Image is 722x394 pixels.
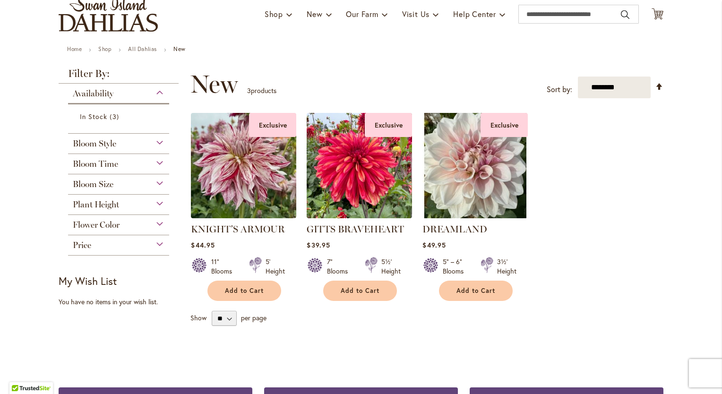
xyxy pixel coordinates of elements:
span: Visit Us [402,9,430,19]
span: In Stock [80,112,107,121]
span: Our Farm [346,9,378,19]
span: $39.95 [307,240,330,249]
span: Add to Cart [225,287,264,295]
button: Add to Cart [439,281,513,301]
span: 3 [247,86,251,95]
span: $44.95 [191,240,215,249]
span: 3 [110,111,121,121]
div: 11" Blooms [211,257,238,276]
img: DREAMLAND [422,113,528,218]
div: Exclusive [365,113,412,137]
span: Bloom Time [73,159,118,169]
div: Exclusive [249,113,296,137]
span: Add to Cart [341,287,379,295]
span: Help Center [453,9,496,19]
span: Shop [265,9,283,19]
span: Availability [73,88,113,99]
span: $49.95 [422,240,446,249]
a: Home [67,45,82,52]
span: Flower Color [73,220,120,230]
a: GITTS BRAVEHEART [307,223,404,235]
strong: New [173,45,186,52]
a: KNIGHT'S ARMOUR [191,223,285,235]
div: 5" – 6" Blooms [443,257,469,276]
a: KNIGHTS ARMOUR Exclusive [191,211,296,220]
label: Sort by: [547,81,572,98]
div: 3½' Height [497,257,516,276]
span: New [307,9,322,19]
iframe: Launch Accessibility Center [7,360,34,387]
strong: Filter By: [59,69,179,84]
span: Plant Height [73,199,119,210]
div: 5' Height [266,257,285,276]
a: Shop [98,45,112,52]
a: All Dahlias [128,45,157,52]
span: Add to Cart [456,287,495,295]
span: Bloom Style [73,138,116,149]
div: 7" Blooms [327,257,353,276]
span: Bloom Size [73,179,113,189]
a: GITTS BRAVEHEART Exclusive [307,211,412,220]
div: You have no items in your wish list. [59,297,185,307]
a: DREAMLAND [422,223,487,235]
img: GITTS BRAVEHEART [307,113,412,218]
img: KNIGHTS ARMOUR [191,113,296,218]
p: products [247,83,276,98]
div: Exclusive [481,113,528,137]
div: 5½' Height [381,257,401,276]
span: Price [73,240,91,250]
button: Add to Cart [323,281,397,301]
button: Add to Cart [207,281,281,301]
span: New [190,70,238,98]
span: per page [241,313,266,322]
a: DREAMLAND Exclusive [422,211,528,220]
span: Show [190,313,206,322]
a: In Stock 3 [80,111,160,121]
strong: My Wish List [59,274,117,288]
